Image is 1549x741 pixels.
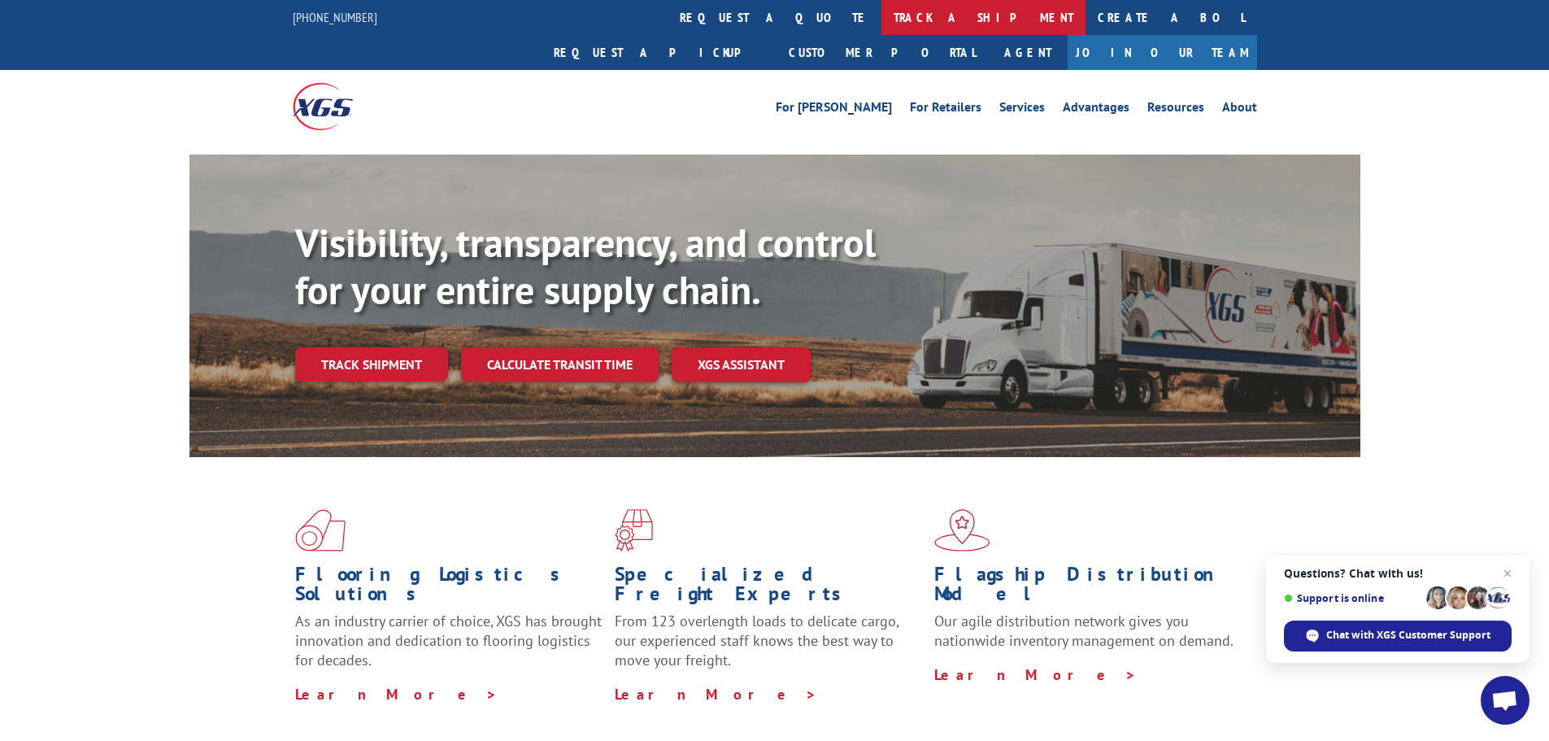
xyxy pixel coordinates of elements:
[1068,35,1257,70] a: Join Our Team
[542,35,777,70] a: Request a pickup
[295,685,498,704] a: Learn More >
[293,9,377,25] a: [PHONE_NUMBER]
[615,612,922,684] p: From 123 overlength loads to delicate cargo, our experienced staff knows the best way to move you...
[672,347,811,382] a: XGS ASSISTANT
[1326,628,1490,643] span: Chat with XGS Customer Support
[461,347,659,382] a: Calculate transit time
[1284,567,1512,580] span: Questions? Chat with us!
[934,509,990,551] img: xgs-icon-flagship-distribution-model-red
[1147,101,1204,119] a: Resources
[295,217,876,315] b: Visibility, transparency, and control for your entire supply chain.
[1222,101,1257,119] a: About
[295,564,603,612] h1: Flooring Logistics Solutions
[934,612,1234,650] span: Our agile distribution network gives you nationwide inventory management on demand.
[934,665,1137,684] a: Learn More >
[1481,676,1529,725] div: Open chat
[295,347,448,381] a: Track shipment
[615,509,653,551] img: xgs-icon-focused-on-flooring-red
[295,612,602,669] span: As an industry carrier of choice, XGS has brought innovation and dedication to flooring logistics...
[1284,621,1512,652] div: Chat with XGS Customer Support
[934,564,1242,612] h1: Flagship Distribution Model
[776,101,892,119] a: For [PERSON_NAME]
[615,685,817,704] a: Learn More >
[1284,592,1421,604] span: Support is online
[999,101,1045,119] a: Services
[777,35,988,70] a: Customer Portal
[1498,564,1517,583] span: Close chat
[615,564,922,612] h1: Specialized Freight Experts
[1063,101,1129,119] a: Advantages
[910,101,981,119] a: For Retailers
[295,509,346,551] img: xgs-icon-total-supply-chain-intelligence-red
[988,35,1068,70] a: Agent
